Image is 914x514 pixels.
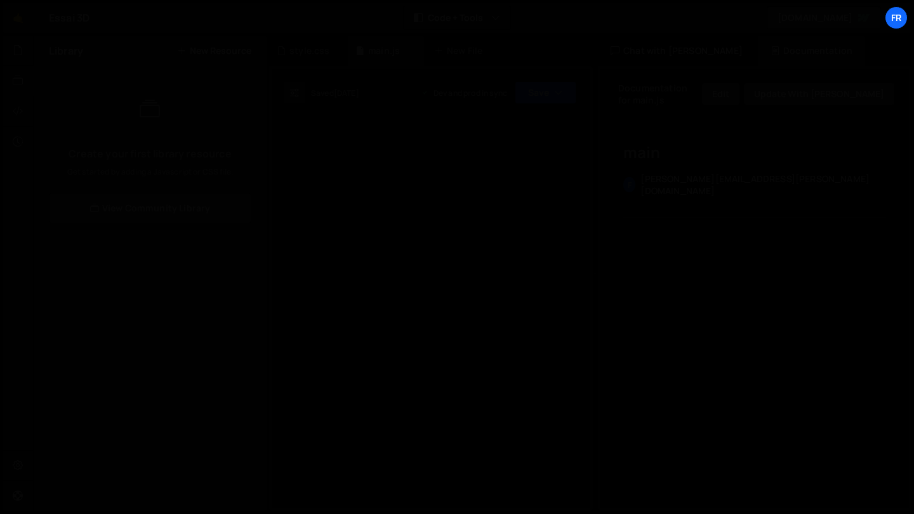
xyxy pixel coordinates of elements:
[49,193,251,223] a: View Community Library
[598,36,755,66] div: Chat with [PERSON_NAME]
[515,81,576,104] button: Save
[368,44,400,57] div: main.js
[701,82,740,105] button: Edit
[434,44,487,57] div: New File
[614,82,701,106] div: Documentation for main.js
[421,88,507,98] div: Dev and prod in sync
[623,142,886,162] h2: main
[44,148,256,159] h3: Create your first library resource
[289,44,329,57] div: style.css
[640,173,870,197] span: [PERSON_NAME][EMAIL_ADDRESS][PERSON_NAME][DOMAIN_NAME]
[628,180,632,190] span: f
[49,10,89,25] div: Essai 3D
[49,44,83,58] h2: Library
[743,82,895,105] button: Update with [PERSON_NAME]
[3,3,34,33] a: 🤙
[44,166,256,178] p: Get started by adding a Javascript or CSS file.
[177,46,251,56] button: New Resource
[767,6,881,29] a: [DOMAIN_NAME]
[311,88,359,98] div: Saved
[404,6,510,29] button: Code + Tools
[758,36,865,66] div: Documentation
[885,6,908,29] a: Fr
[334,88,359,98] div: [DATE]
